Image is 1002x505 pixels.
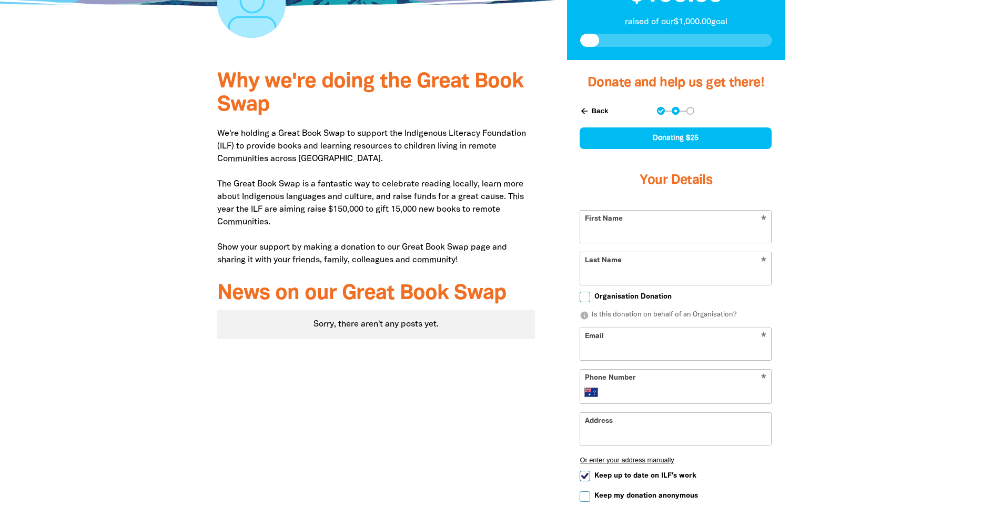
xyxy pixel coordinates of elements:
[217,310,535,339] div: Paginated content
[672,107,680,115] button: Navigate to step 2 of 3 to enter your details
[594,471,696,481] span: Keep up to date on ILF's work
[686,107,694,115] button: Navigate to step 3 of 3 to enter your payment details
[580,127,772,149] div: Donating $25
[580,16,772,28] p: raised of our $1,000.00 goal
[580,311,589,320] i: info
[580,491,590,502] input: Keep my donation anonymous
[588,77,764,89] span: Donate and help us get there!
[657,107,665,115] button: Navigate to step 1 of 3 to enter your donation amount
[580,292,590,302] input: Organisation Donation
[217,282,535,305] h3: News on our Great Book Swap
[580,456,772,464] button: Or enter your address manually
[580,310,772,321] p: Is this donation on behalf of an Organisation?
[217,72,523,115] span: Why we're doing the Great Book Swap
[575,102,612,120] button: Back
[594,491,698,501] span: Keep my donation anonymous
[217,310,535,339] div: Sorry, there aren't any posts yet.
[580,160,772,202] h3: Your Details
[217,127,535,266] p: We're holding a Great Book Swap to support the Indigenous Literacy Foundation (ILF) to provide bo...
[580,471,590,481] input: Keep up to date on ILF's work
[594,292,672,302] span: Organisation Donation
[761,374,766,384] i: Required
[580,106,589,116] i: arrow_back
